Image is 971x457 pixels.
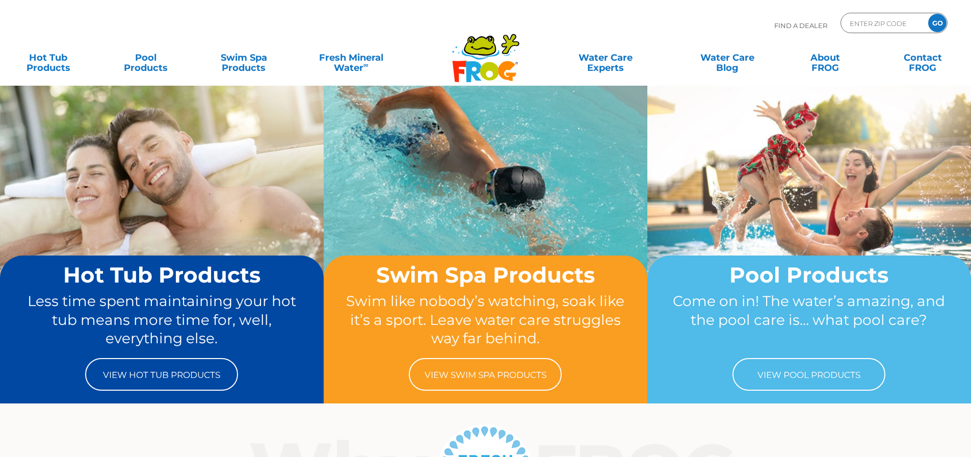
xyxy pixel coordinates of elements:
a: AboutFROG [787,47,863,68]
a: Hot TubProducts [10,47,86,68]
a: View Swim Spa Products [409,358,562,391]
a: Swim SpaProducts [206,47,282,68]
h2: Pool Products [667,263,952,287]
input: GO [928,14,947,32]
h2: Hot Tub Products [19,263,304,287]
a: Water CareBlog [689,47,765,68]
img: home-banner-swim-spa-short [324,85,647,327]
a: View Hot Tub Products [85,358,238,391]
p: Swim like nobody’s watching, soak like it’s a sport. Leave water care struggles way far behind. [343,292,628,348]
sup: ∞ [363,61,369,69]
p: Come on in! The water’s amazing, and the pool care is… what pool care? [667,292,952,348]
a: View Pool Products [732,358,885,391]
a: Water CareExperts [544,47,667,68]
a: PoolProducts [108,47,184,68]
img: Frog Products Logo [447,20,525,83]
a: ContactFROG [885,47,961,68]
a: Fresh MineralWater∞ [303,47,399,68]
p: Less time spent maintaining your hot tub means more time for, well, everything else. [19,292,304,348]
img: home-banner-pool-short [647,85,971,327]
h2: Swim Spa Products [343,263,628,287]
p: Find A Dealer [774,13,827,38]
